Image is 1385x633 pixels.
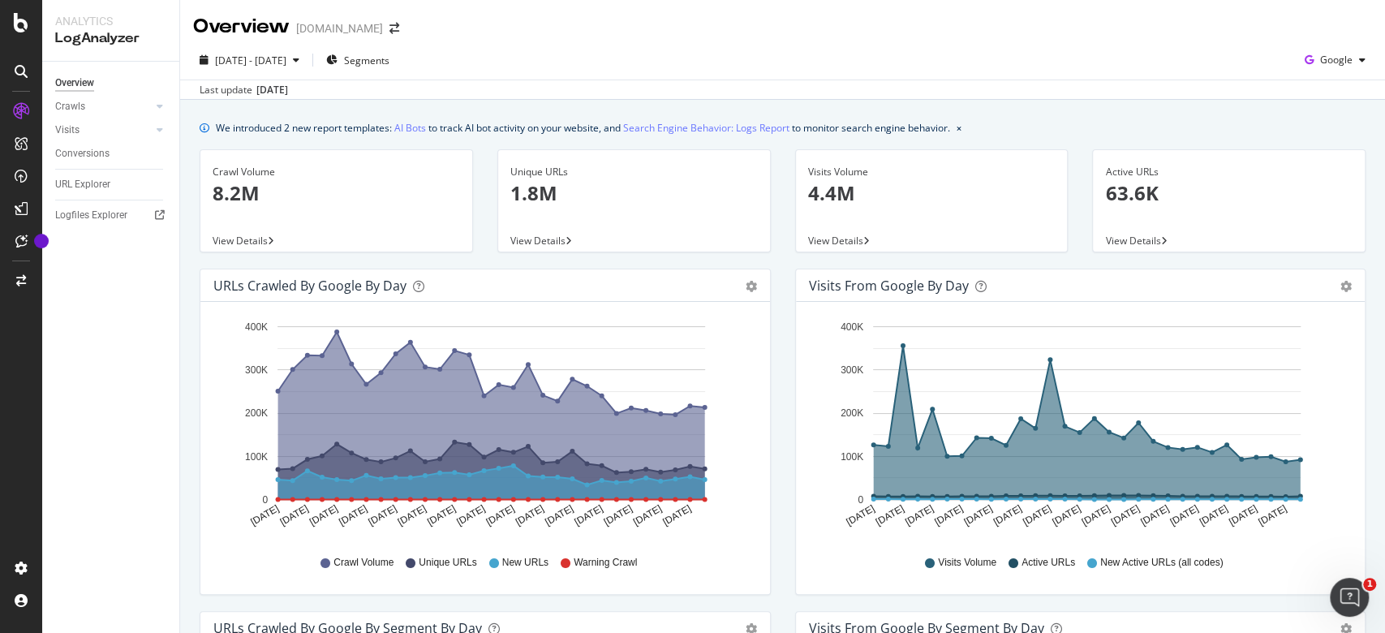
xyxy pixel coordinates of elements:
text: [DATE] [902,502,935,527]
a: AI Bots [394,119,426,136]
text: 0 [858,494,863,506]
text: [DATE] [602,502,634,527]
div: Visits from Google by day [809,278,969,294]
div: URLs Crawled by Google by day [213,278,406,294]
text: [DATE] [1108,502,1141,527]
iframe: Intercom live chat [1330,578,1369,617]
text: [DATE] [1226,502,1258,527]
a: Overview [55,75,168,92]
text: [DATE] [454,502,487,527]
span: View Details [510,234,566,248]
div: [DATE] [256,83,288,97]
div: URL Explorer [55,176,110,193]
text: 200K [840,407,862,419]
text: [DATE] [1197,502,1229,527]
div: [DOMAIN_NAME] [296,20,383,37]
div: info banner [200,119,1366,136]
a: URL Explorer [55,176,168,193]
div: Logfiles Explorer [55,207,127,224]
span: Unique URLs [419,556,476,570]
a: Conversions [55,145,168,162]
p: 63.6K [1105,179,1353,207]
text: [DATE] [396,502,428,527]
div: LogAnalyzer [55,29,166,48]
text: [DATE] [248,502,281,527]
div: Visits Volume [808,165,1056,179]
text: [DATE] [484,502,517,527]
div: Analytics [55,13,166,29]
text: [DATE] [660,502,693,527]
button: [DATE] - [DATE] [193,47,306,73]
span: View Details [1105,234,1160,248]
svg: A chart. [213,315,748,540]
span: [DATE] - [DATE] [215,54,286,67]
text: [DATE] [844,502,876,527]
a: Crawls [55,98,152,115]
span: View Details [808,234,863,248]
a: Search Engine Behavior: Logs Report [623,119,789,136]
text: 300K [840,364,862,376]
div: Overview [193,13,290,41]
span: Active URLs [1022,556,1075,570]
text: [DATE] [1079,502,1112,527]
text: 100K [840,451,862,463]
text: [DATE] [425,502,458,527]
text: [DATE] [961,502,994,527]
div: We introduced 2 new report templates: to track AI bot activity on your website, and to monitor se... [216,119,950,136]
p: 4.4M [808,179,1056,207]
text: [DATE] [932,502,965,527]
button: Segments [320,47,396,73]
text: [DATE] [514,502,546,527]
text: 400K [245,321,268,333]
text: [DATE] [1168,502,1200,527]
text: 0 [262,494,268,506]
div: Visits [55,122,80,139]
div: Unique URLs [510,165,758,179]
div: arrow-right-arrow-left [389,23,399,34]
text: [DATE] [366,502,398,527]
a: Visits [55,122,152,139]
text: [DATE] [308,502,340,527]
button: Google [1298,47,1372,73]
text: [DATE] [1138,502,1171,527]
svg: A chart. [809,315,1344,540]
span: New URLs [502,556,548,570]
span: Visits Volume [938,556,996,570]
text: [DATE] [873,502,905,527]
p: 1.8M [510,179,758,207]
text: [DATE] [337,502,369,527]
span: 1 [1363,578,1376,591]
div: Active URLs [1105,165,1353,179]
div: Crawls [55,98,85,115]
a: Logfiles Explorer [55,207,168,224]
text: [DATE] [572,502,604,527]
span: New Active URLs (all codes) [1100,556,1223,570]
div: Overview [55,75,94,92]
text: [DATE] [631,502,664,527]
span: Warning Crawl [574,556,637,570]
text: 200K [245,407,268,419]
text: [DATE] [1050,502,1082,527]
text: 100K [245,451,268,463]
text: [DATE] [1256,502,1288,527]
div: Conversions [55,145,110,162]
span: Google [1320,53,1353,67]
button: close banner [953,116,966,140]
text: 400K [840,321,862,333]
span: Segments [344,54,389,67]
span: Crawl Volume [333,556,394,570]
text: [DATE] [543,502,575,527]
text: [DATE] [278,502,311,527]
div: gear [746,281,757,292]
div: Last update [200,83,288,97]
div: Tooltip anchor [34,234,49,248]
p: 8.2M [213,179,460,207]
div: gear [1340,281,1352,292]
text: [DATE] [1021,502,1053,527]
span: View Details [213,234,268,248]
text: 300K [245,364,268,376]
text: [DATE] [991,502,1023,527]
div: Crawl Volume [213,165,460,179]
